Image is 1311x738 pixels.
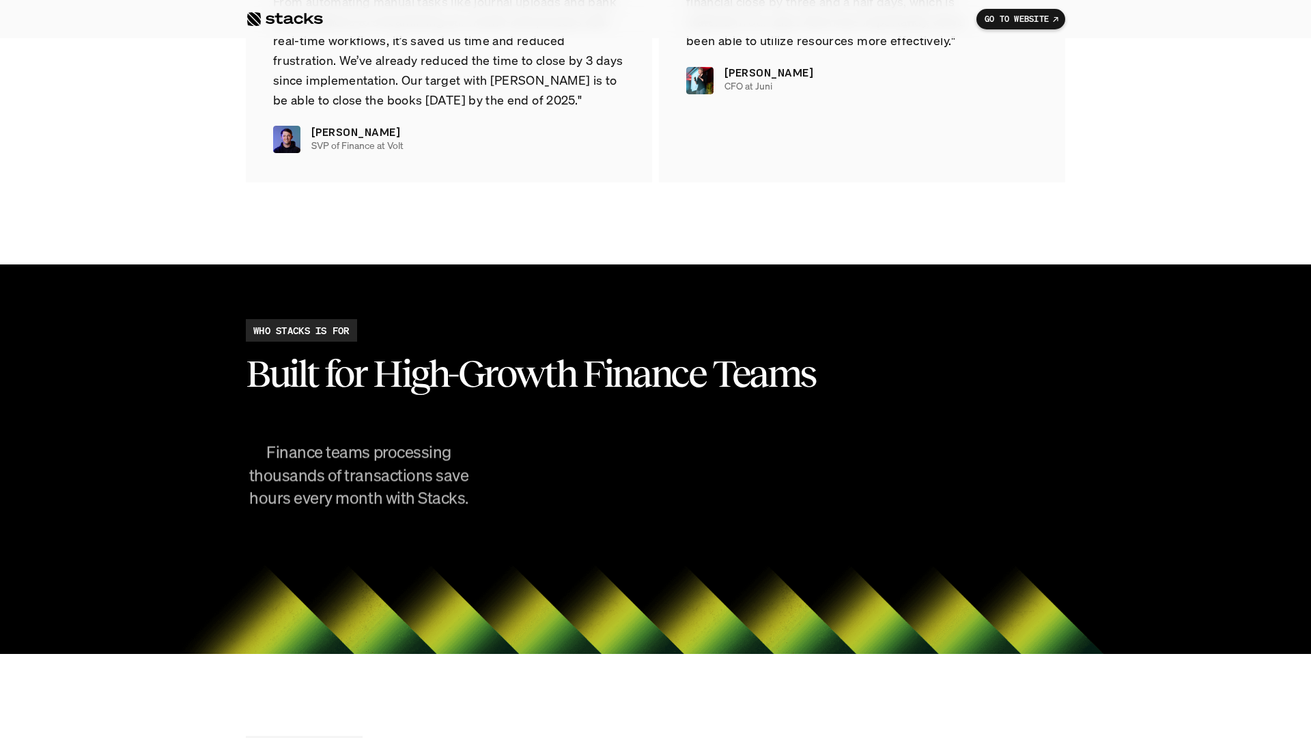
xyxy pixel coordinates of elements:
[976,9,1065,29] a: GO TO WEBSITE
[311,140,404,152] p: SVP of Finance at Volt
[253,323,350,338] h2: WHO STACKS IS FOR
[724,64,813,81] p: [PERSON_NAME]
[724,81,772,92] p: CFO at Juni
[311,124,400,140] p: [PERSON_NAME]
[246,441,472,510] h4: Finance teams processing thousands of transactions save hours every month with Stacks.
[985,14,1049,24] p: GO TO WEBSITE
[246,353,929,395] h3: Built for High-Growth Finance Teams
[161,260,221,270] a: Privacy Policy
